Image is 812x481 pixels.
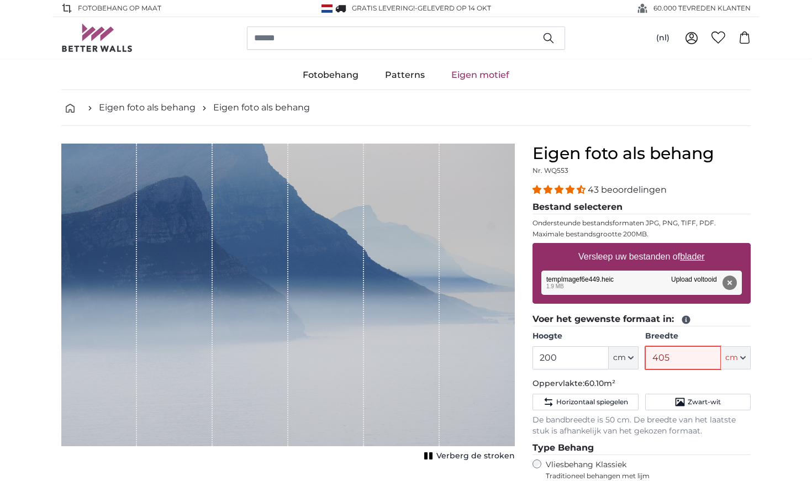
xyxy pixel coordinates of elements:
[588,184,667,195] span: 43 beoordelingen
[532,219,751,228] p: Ondersteunde bestandsformaten JPG, PNG, TIFF, PDF.
[532,200,751,214] legend: Bestand selecteren
[532,415,751,437] p: De bandbreedte is 50 cm. De breedte van het laatste stuk is afhankelijk van het gekozen formaat.
[532,230,751,239] p: Maximale bestandsgrootte 200MB.
[574,246,709,268] label: Versleep uw bestanden of
[61,144,515,464] div: 1 of 1
[688,398,721,406] span: Zwart-wit
[721,346,751,369] button: cm
[352,4,415,12] span: GRATIS levering!
[532,331,638,342] label: Hoogte
[61,90,751,126] nav: breadcrumbs
[645,331,751,342] label: Breedte
[532,184,588,195] span: 4.40 stars
[609,346,639,369] button: cm
[372,61,438,89] a: Patterns
[532,378,751,389] p: Oppervlakte:
[61,24,133,52] img: Betterwalls
[647,28,678,48] button: (nl)
[653,3,751,13] span: 60.000 TEVREDEN KLANTEN
[78,3,161,13] span: FOTOBEHANG OP MAAT
[613,352,626,363] span: cm
[418,4,491,12] span: Geleverd op 14 okt
[532,441,751,455] legend: Type Behang
[532,394,638,410] button: Horizontaal spiegelen
[321,4,333,13] img: Nederland
[546,472,730,480] span: Traditioneel behangen met lijm
[532,144,751,163] h1: Eigen foto als behang
[556,398,628,406] span: Horizontaal spiegelen
[436,451,515,462] span: Verberg de stroken
[725,352,738,363] span: cm
[415,4,491,12] span: -
[532,166,568,175] span: Nr. WQ553
[532,313,751,326] legend: Voer het gewenste formaat in:
[99,101,196,114] a: Eigen foto als behang
[289,61,372,89] a: Fotobehang
[680,252,704,261] u: blader
[213,101,310,114] a: Eigen foto als behang
[546,459,730,480] label: Vliesbehang Klassiek
[421,448,515,464] button: Verberg de stroken
[584,378,615,388] span: 60.10m²
[438,61,523,89] a: Eigen motief
[645,394,751,410] button: Zwart-wit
